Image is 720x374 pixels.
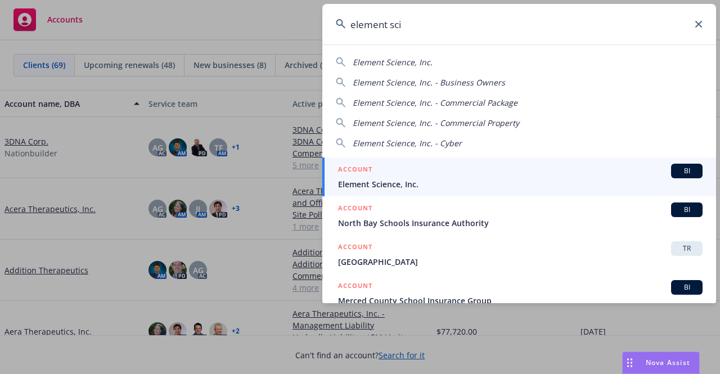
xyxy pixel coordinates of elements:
a: ACCOUNTTR[GEOGRAPHIC_DATA] [322,235,716,274]
span: Element Science, Inc. - Cyber [353,138,462,148]
span: TR [676,244,698,254]
a: ACCOUNTBIMerced County School Insurance Group [322,274,716,313]
span: BI [676,166,698,176]
span: North Bay Schools Insurance Authority [338,217,703,229]
a: ACCOUNTBINorth Bay Schools Insurance Authority [322,196,716,235]
span: Element Science, Inc. - Commercial Property [353,118,519,128]
div: Drag to move [623,352,637,373]
span: Element Science, Inc. - Business Owners [353,77,505,88]
span: Nova Assist [646,358,690,367]
span: [GEOGRAPHIC_DATA] [338,256,703,268]
span: Element Science, Inc. [353,57,433,67]
h5: ACCOUNT [338,241,372,255]
span: Element Science, Inc. [338,178,703,190]
span: BI [676,205,698,215]
span: Merced County School Insurance Group [338,295,703,307]
h5: ACCOUNT [338,280,372,294]
span: BI [676,282,698,292]
a: ACCOUNTBIElement Science, Inc. [322,157,716,196]
span: Element Science, Inc. - Commercial Package [353,97,517,108]
h5: ACCOUNT [338,202,372,216]
input: Search... [322,4,716,44]
h5: ACCOUNT [338,164,372,177]
button: Nova Assist [622,352,700,374]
